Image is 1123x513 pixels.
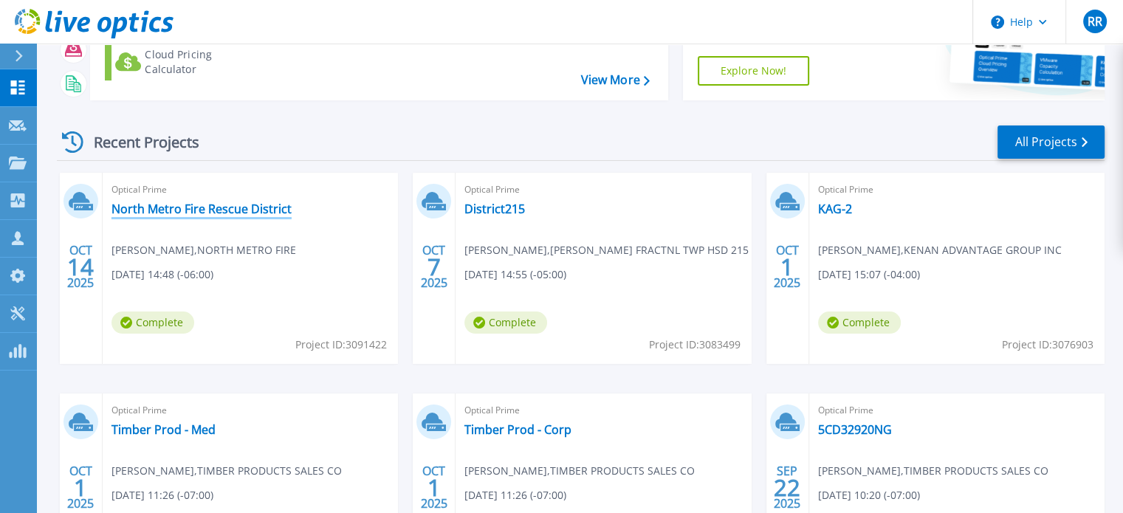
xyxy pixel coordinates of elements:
span: Optical Prime [111,402,389,419]
span: 1 [427,481,441,494]
div: OCT 2025 [420,240,448,294]
div: OCT 2025 [773,240,801,294]
a: View More [580,73,649,87]
span: 14 [67,261,94,273]
a: KAG-2 [818,202,852,216]
span: 1 [780,261,794,273]
span: Complete [111,311,194,334]
span: 22 [774,481,800,494]
span: [PERSON_NAME] , KENAN ADVANTAGE GROUP INC [818,242,1062,258]
span: Optical Prime [464,182,742,198]
span: [DATE] 14:48 (-06:00) [111,266,213,283]
span: Project ID: 3076903 [1002,337,1093,353]
span: [DATE] 10:20 (-07:00) [818,487,920,503]
a: 5CD32920NG [818,422,892,437]
span: Optical Prime [818,182,1096,198]
a: All Projects [997,125,1105,159]
span: Optical Prime [111,182,389,198]
a: Cloud Pricing Calculator [105,44,269,80]
a: Timber Prod - Med [111,422,216,437]
span: [PERSON_NAME] , TIMBER PRODUCTS SALES CO [818,463,1048,479]
span: 1 [74,481,87,494]
span: [DATE] 14:55 (-05:00) [464,266,566,283]
span: [PERSON_NAME] , [PERSON_NAME] FRACTNL TWP HSD 215 [464,242,749,258]
span: 7 [427,261,441,273]
a: Timber Prod - Corp [464,422,571,437]
span: [DATE] 11:26 (-07:00) [111,487,213,503]
span: RR [1087,16,1102,27]
span: [PERSON_NAME] , NORTH METRO FIRE [111,242,296,258]
div: Recent Projects [57,124,219,160]
span: Project ID: 3091422 [295,337,387,353]
a: District215 [464,202,525,216]
span: Complete [464,311,547,334]
a: North Metro Fire Rescue District [111,202,292,216]
span: [PERSON_NAME] , TIMBER PRODUCTS SALES CO [111,463,342,479]
div: OCT 2025 [66,240,95,294]
span: [PERSON_NAME] , TIMBER PRODUCTS SALES CO [464,463,695,479]
span: [DATE] 11:26 (-07:00) [464,487,566,503]
span: Project ID: 3083499 [649,337,741,353]
div: Cloud Pricing Calculator [145,47,263,77]
span: Optical Prime [464,402,742,419]
span: Optical Prime [818,402,1096,419]
a: Explore Now! [698,56,810,86]
span: [DATE] 15:07 (-04:00) [818,266,920,283]
span: Complete [818,311,901,334]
